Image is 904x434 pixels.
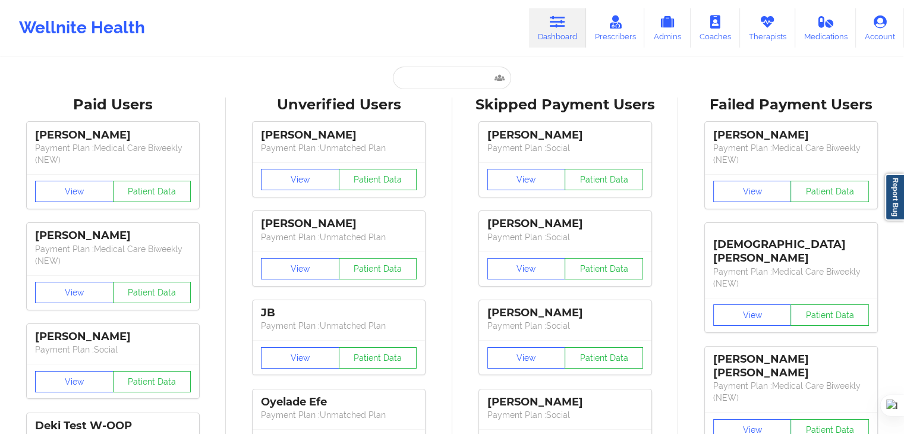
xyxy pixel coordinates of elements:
[261,142,417,154] p: Payment Plan : Unmatched Plan
[713,266,869,290] p: Payment Plan : Medical Care Biweekly (NEW)
[529,8,586,48] a: Dashboard
[35,142,191,166] p: Payment Plan : Medical Care Biweekly (NEW)
[790,304,869,326] button: Patient Data
[35,229,191,243] div: [PERSON_NAME]
[740,8,795,48] a: Therapists
[487,258,566,279] button: View
[691,8,740,48] a: Coaches
[885,174,904,221] a: Report Bug
[35,128,191,142] div: [PERSON_NAME]
[487,128,643,142] div: [PERSON_NAME]
[35,282,114,303] button: View
[261,320,417,332] p: Payment Plan : Unmatched Plan
[339,169,417,190] button: Patient Data
[487,217,643,231] div: [PERSON_NAME]
[461,96,670,114] div: Skipped Payment Users
[35,243,191,267] p: Payment Plan : Medical Care Biweekly (NEW)
[234,96,443,114] div: Unverified Users
[113,181,191,202] button: Patient Data
[35,371,114,392] button: View
[487,169,566,190] button: View
[261,169,339,190] button: View
[35,344,191,356] p: Payment Plan : Social
[565,258,643,279] button: Patient Data
[790,181,869,202] button: Patient Data
[35,419,191,433] div: Deki Test W-OOP
[339,347,417,369] button: Patient Data
[487,231,643,243] p: Payment Plan : Social
[113,371,191,392] button: Patient Data
[261,409,417,421] p: Payment Plan : Unmatched Plan
[261,217,417,231] div: [PERSON_NAME]
[113,282,191,303] button: Patient Data
[713,142,869,166] p: Payment Plan : Medical Care Biweekly (NEW)
[487,306,643,320] div: [PERSON_NAME]
[713,304,792,326] button: View
[487,409,643,421] p: Payment Plan : Social
[586,8,645,48] a: Prescribers
[35,330,191,344] div: [PERSON_NAME]
[487,347,566,369] button: View
[856,8,904,48] a: Account
[686,96,896,114] div: Failed Payment Users
[713,229,869,265] div: [DEMOGRAPHIC_DATA][PERSON_NAME]
[487,142,643,154] p: Payment Plan : Social
[713,353,869,380] div: [PERSON_NAME] [PERSON_NAME]
[713,380,869,404] p: Payment Plan : Medical Care Biweekly (NEW)
[487,320,643,332] p: Payment Plan : Social
[644,8,691,48] a: Admins
[35,181,114,202] button: View
[261,347,339,369] button: View
[261,395,417,409] div: Oyelade Efe
[261,258,339,279] button: View
[565,347,643,369] button: Patient Data
[261,231,417,243] p: Payment Plan : Unmatched Plan
[487,395,643,409] div: [PERSON_NAME]
[713,181,792,202] button: View
[8,96,218,114] div: Paid Users
[795,8,856,48] a: Medications
[339,258,417,279] button: Patient Data
[565,169,643,190] button: Patient Data
[261,306,417,320] div: JB
[261,128,417,142] div: [PERSON_NAME]
[713,128,869,142] div: [PERSON_NAME]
